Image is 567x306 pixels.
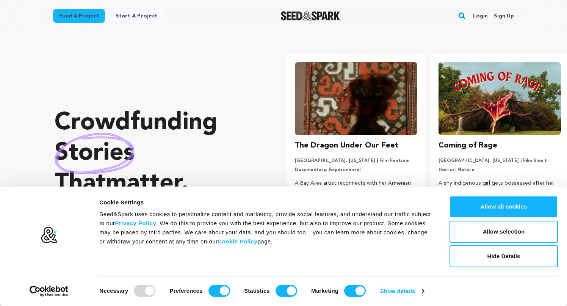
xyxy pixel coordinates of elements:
p: Documentary, Experimental [295,167,417,173]
strong: Preferences [170,287,203,294]
p: Horror, Nature [439,167,561,173]
img: Coming of Rage image [439,62,561,135]
a: Privacy Policy [115,220,156,226]
a: Sign up [494,10,514,22]
img: hand sketched image [55,133,135,174]
span: matter [106,172,181,196]
a: Usercentrics Cookiebot - opens in a new window [16,286,82,297]
h3: The Dragon Under Our Feet [295,140,399,152]
button: Allow selection [450,221,558,243]
a: Cookie Policy [218,238,258,245]
div: Cookie Settings [99,198,432,207]
h3: Coming of Rage [439,140,497,152]
img: The Dragon Under Our Feet image [295,62,417,135]
p: A shy indigenous girl gets possessed after her best friend betrays her during their annual campin... [439,179,561,206]
strong: Necessary [99,287,128,294]
img: logo [41,226,58,244]
p: Crowdfunding that . [55,108,257,199]
a: Login [473,10,488,22]
a: Seed&Spark Homepage [281,11,340,20]
button: Hide Details [450,245,558,267]
button: Allow all cookies [450,196,558,218]
strong: Statistics [244,287,270,294]
p: [GEOGRAPHIC_DATA], [US_STATE] | Film Short [439,158,561,164]
p: A Bay Area artist reconnects with her Armenian heritage while piecing together stained glass frag... [295,179,417,206]
strong: Marketing [311,287,338,294]
div: Seed&Spark uses cookies to personalize content and marketing, provide social features, and unders... [99,210,432,246]
a: Show details [380,286,424,297]
a: Start a project [110,9,163,23]
a: Fund a project [53,9,105,23]
img: Seed&Spark Logo Dark Mode [281,11,340,20]
p: [GEOGRAPHIC_DATA], [US_STATE] | Film Feature [295,158,417,164]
